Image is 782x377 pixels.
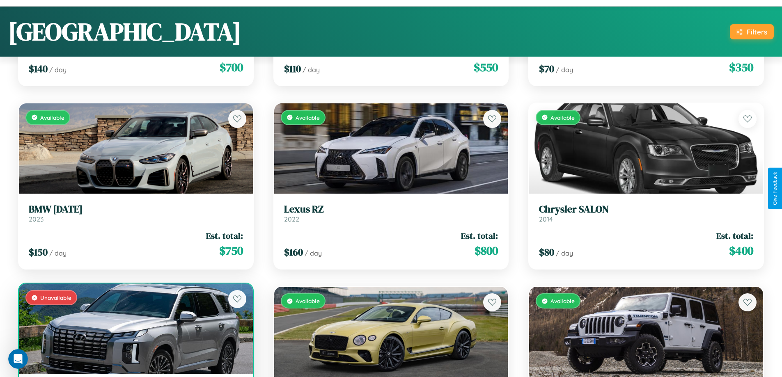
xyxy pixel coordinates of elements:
[29,215,44,223] span: 2023
[556,249,573,257] span: / day
[539,245,554,259] span: $ 80
[539,203,753,215] h3: Chrysler SALON
[729,242,753,259] span: $ 400
[284,203,498,224] a: Lexus RZ2022
[539,62,554,75] span: $ 70
[556,66,573,74] span: / day
[539,215,553,223] span: 2014
[303,66,320,74] span: / day
[747,27,767,36] div: Filters
[8,349,28,369] iframe: Intercom live chat
[29,245,48,259] span: $ 150
[29,203,243,224] a: BMW [DATE]2023
[296,297,320,304] span: Available
[29,62,48,75] span: $ 140
[40,294,71,301] span: Unavailable
[284,203,498,215] h3: Lexus RZ
[716,230,753,242] span: Est. total:
[461,230,498,242] span: Est. total:
[474,59,498,75] span: $ 550
[296,114,320,121] span: Available
[219,242,243,259] span: $ 750
[730,24,774,39] button: Filters
[220,59,243,75] span: $ 700
[206,230,243,242] span: Est. total:
[284,62,301,75] span: $ 110
[305,249,322,257] span: / day
[8,15,241,48] h1: [GEOGRAPHIC_DATA]
[550,297,575,304] span: Available
[40,114,64,121] span: Available
[29,203,243,215] h3: BMW [DATE]
[550,114,575,121] span: Available
[539,203,753,224] a: Chrysler SALON2014
[772,172,778,205] div: Give Feedback
[284,245,303,259] span: $ 160
[49,249,67,257] span: / day
[49,66,67,74] span: / day
[729,59,753,75] span: $ 350
[284,215,299,223] span: 2022
[475,242,498,259] span: $ 800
